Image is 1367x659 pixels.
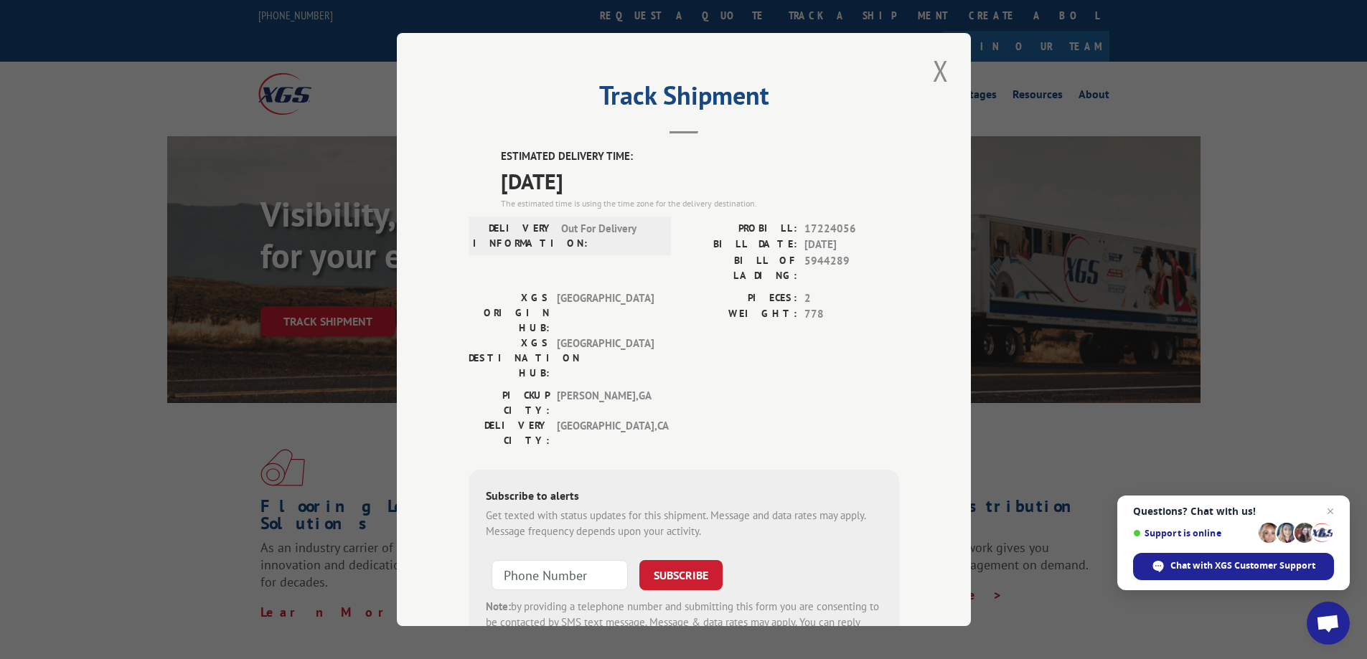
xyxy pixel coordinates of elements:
span: Chat with XGS Customer Support [1133,553,1334,580]
span: [DATE] [804,237,899,253]
div: Get texted with status updates for this shipment. Message and data rates may apply. Message frequ... [486,508,882,540]
strong: Note: [486,599,511,613]
label: DELIVERY INFORMATION: [473,221,554,251]
input: Phone Number [492,560,628,590]
span: Questions? Chat with us! [1133,506,1334,517]
label: BILL DATE: [684,237,797,253]
label: DELIVERY CITY: [469,418,550,448]
span: [DATE] [501,165,899,197]
label: PIECES: [684,290,797,307]
span: 2 [804,290,899,307]
span: [GEOGRAPHIC_DATA] , CA [557,418,654,448]
span: Chat with XGS Customer Support [1170,559,1315,572]
h2: Track Shipment [469,85,899,113]
span: 778 [804,306,899,323]
label: PROBILL: [684,221,797,237]
div: The estimated time is using the time zone for the delivery destination. [501,197,899,210]
span: Out For Delivery [561,221,658,251]
div: by providing a telephone number and submitting this form you are consenting to be contacted by SM... [486,599,882,648]
span: [PERSON_NAME] , GA [557,388,654,418]
label: XGS DESTINATION HUB: [469,336,550,381]
button: Close modal [929,51,953,90]
label: PICKUP CITY: [469,388,550,418]
label: BILL OF LADING: [684,253,797,283]
span: 5944289 [804,253,899,283]
div: Subscribe to alerts [486,487,882,508]
span: 17224056 [804,221,899,237]
button: SUBSCRIBE [639,560,723,590]
span: Support is online [1133,528,1254,539]
label: WEIGHT: [684,306,797,323]
span: [GEOGRAPHIC_DATA] [557,336,654,381]
label: ESTIMATED DELIVERY TIME: [501,148,899,165]
a: Open chat [1307,602,1350,645]
span: [GEOGRAPHIC_DATA] [557,290,654,336]
label: XGS ORIGIN HUB: [469,290,550,336]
